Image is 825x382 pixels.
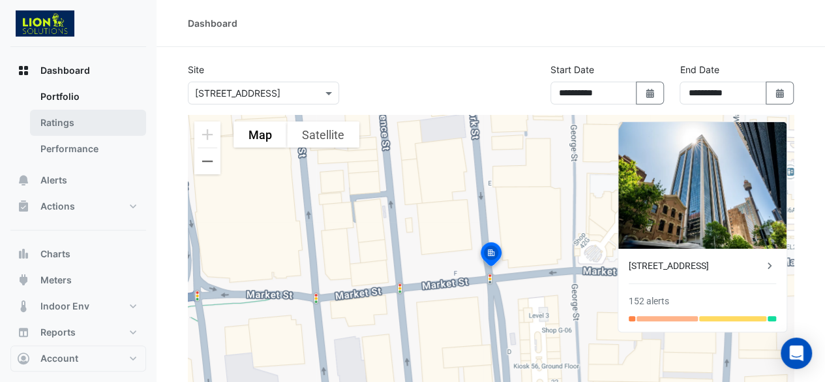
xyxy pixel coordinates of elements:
[10,345,146,372] button: Account
[30,136,146,162] a: Performance
[774,88,786,99] fa-icon: Select Date
[629,259,763,273] div: [STREET_ADDRESS]
[17,326,30,339] app-icon: Reports
[17,300,30,313] app-icon: Indoor Env
[10,241,146,267] button: Charts
[40,274,72,287] span: Meters
[40,200,75,213] span: Actions
[781,338,812,369] div: Open Intercom Messenger
[10,267,146,293] button: Meters
[17,64,30,77] app-icon: Dashboard
[10,57,146,84] button: Dashboard
[10,167,146,193] button: Alerts
[40,64,90,77] span: Dashboard
[194,148,220,174] button: Zoom out
[680,63,719,76] label: End Date
[17,174,30,187] app-icon: Alerts
[618,122,787,249] img: 44 Market Street
[477,240,505,272] img: site-pin-selected.svg
[40,326,76,339] span: Reports
[30,84,146,110] a: Portfolio
[40,174,67,187] span: Alerts
[16,10,74,37] img: Company Logo
[629,294,669,308] div: 152 alerts
[287,121,359,148] button: Show satellite imagery
[10,319,146,345] button: Reports
[40,247,70,261] span: Charts
[10,84,146,167] div: Dashboard
[40,352,78,365] span: Account
[188,63,204,76] label: Site
[233,121,287,148] button: Show street map
[40,300,89,313] span: Indoor Env
[644,88,656,99] fa-icon: Select Date
[550,63,594,76] label: Start Date
[17,247,30,261] app-icon: Charts
[10,293,146,319] button: Indoor Env
[194,121,220,148] button: Zoom in
[17,200,30,213] app-icon: Actions
[10,193,146,219] button: Actions
[188,16,237,30] div: Dashboard
[30,110,146,136] a: Ratings
[17,274,30,287] app-icon: Meters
